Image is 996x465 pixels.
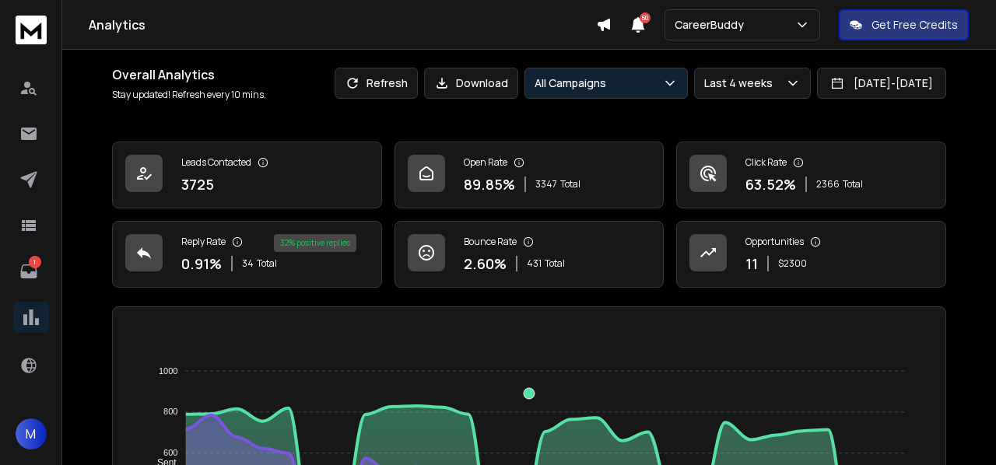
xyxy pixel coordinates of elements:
p: Stay updated! Refresh every 10 mins. [112,89,266,101]
tspan: 600 [163,448,177,457]
p: 0.91 % [181,253,222,274]
button: Get Free Credits [839,9,969,40]
p: 1 [29,256,41,268]
a: 1 [13,256,44,287]
button: M [16,418,47,449]
tspan: 1000 [159,366,177,376]
span: Total [257,257,277,270]
span: Total [843,178,863,191]
span: 431 [527,257,542,270]
span: 50 [640,12,651,23]
div: 32 % positive replies [274,234,356,252]
a: Open Rate89.85%3347Total [395,142,665,208]
button: Refresh [335,68,418,99]
span: 34 [242,257,254,270]
a: Leads Contacted3725 [112,142,382,208]
button: [DATE]-[DATE] [817,68,946,99]
p: All Campaigns [535,75,612,91]
p: CareerBuddy [675,17,750,33]
p: 89.85 % [464,173,515,195]
span: 3347 [535,178,557,191]
a: Reply Rate0.91%34Total32% positive replies [112,221,382,288]
p: Download [456,75,508,91]
p: 11 [745,253,758,274]
span: Total [545,257,565,270]
button: Download [424,68,518,99]
img: logo [16,16,47,44]
a: Click Rate63.52%2366Total [676,142,946,208]
h1: Analytics [89,16,596,34]
p: Click Rate [745,156,787,169]
span: 2366 [816,178,840,191]
p: Leads Contacted [181,156,251,169]
p: 63.52 % [745,173,796,195]
a: Bounce Rate2.60%431Total [395,221,665,288]
p: Opportunities [745,236,804,248]
span: Total [560,178,580,191]
p: 2.60 % [464,253,507,274]
p: Reply Rate [181,236,226,248]
a: Opportunities11$2300 [676,221,946,288]
p: 3725 [181,173,214,195]
h1: Overall Analytics [112,65,266,84]
p: Bounce Rate [464,236,517,248]
p: $ 2300 [778,257,807,270]
p: Open Rate [464,156,507,169]
p: Get Free Credits [871,17,958,33]
p: Refresh [366,75,408,91]
p: Last 4 weeks [704,75,779,91]
tspan: 800 [163,407,177,417]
